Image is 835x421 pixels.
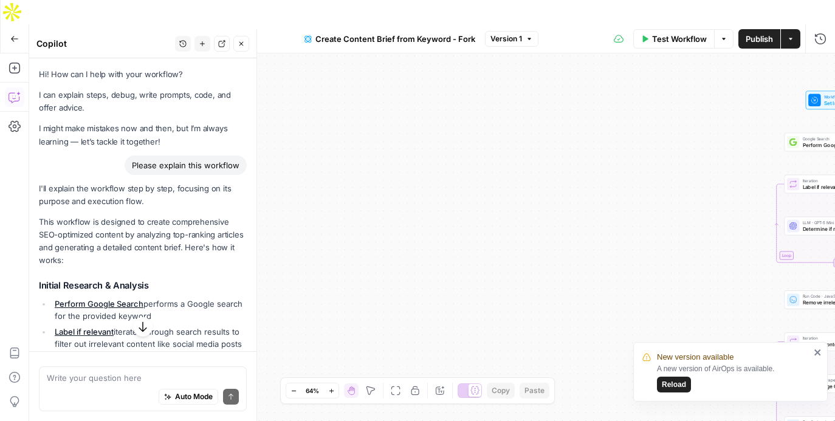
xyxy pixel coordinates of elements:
[657,351,734,363] span: New version available
[125,156,247,175] div: Please explain this workflow
[652,33,707,45] span: Test Workflow
[633,29,714,49] button: Test Workflow
[485,31,538,47] button: Version 1
[492,385,510,396] span: Copy
[315,33,475,45] span: Create Content Brief from Keyword - Fork
[746,33,773,45] span: Publish
[814,347,822,357] button: close
[297,29,483,49] button: Create Content Brief from Keyword - Fork
[306,386,319,395] span: 64%
[487,383,515,399] button: Copy
[662,379,686,390] span: Reload
[657,377,691,392] button: Reload
[738,29,780,49] button: Publish
[175,392,213,403] span: Auto Mode
[524,385,545,396] span: Paste
[490,33,522,44] span: Version 1
[39,89,247,114] p: I can explain steps, debug, write prompts, code, and offer advice.
[39,280,247,292] h3: Initial Research & Analysis
[39,182,247,208] p: I'll explain the workflow step by step, focusing on its purpose and execution flow.
[657,363,810,392] div: A new version of AirOps is available.
[39,68,247,81] p: Hi! How can I help with your workflow?
[55,299,143,309] a: Perform Google Search
[55,327,114,337] a: Label if relevant
[52,298,247,322] li: performs a Google search for the provided keyword
[520,383,549,399] button: Paste
[39,216,247,267] p: This workflow is designed to create comprehensive SEO-optimized content by analyzing top-ranking ...
[159,389,218,405] button: Auto Mode
[52,326,247,350] li: iterates through search results to filter out irrelevant content like social media posts
[39,122,247,148] p: I might make mistakes now and then, but I’m always learning — let’s tackle it together!
[36,38,171,50] div: Copilot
